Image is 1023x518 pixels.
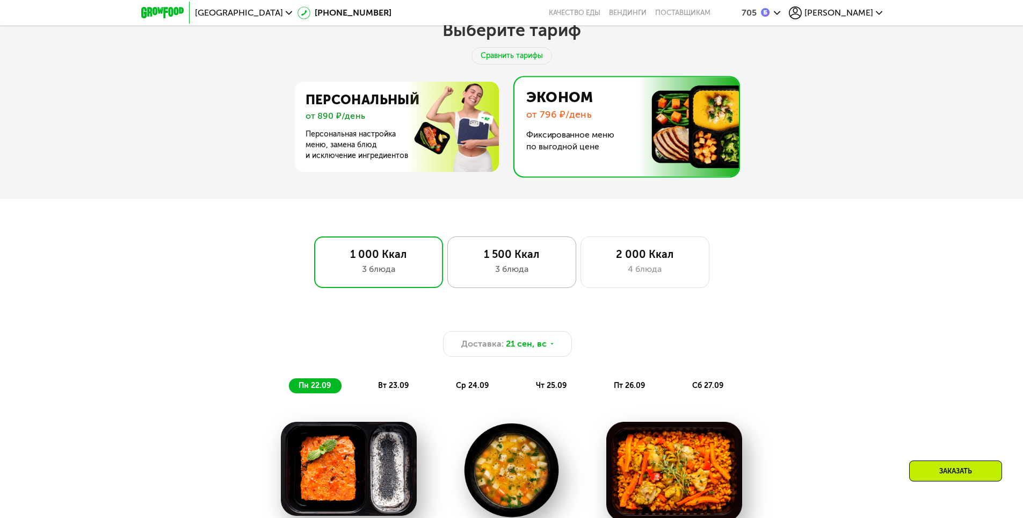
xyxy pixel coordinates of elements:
div: 1 000 Ккал [325,248,432,261]
div: поставщикам [655,9,710,17]
div: 4 блюда [592,263,698,276]
span: [GEOGRAPHIC_DATA] [195,9,283,17]
span: вт 23.09 [378,381,409,390]
span: ср 24.09 [456,381,489,390]
span: [PERSON_NAME] [804,9,873,17]
span: пт 26.09 [614,381,645,390]
span: 21 сен, вс [506,337,547,350]
h2: Выберите тариф [442,19,581,41]
div: 3 блюда [459,263,565,276]
div: 3 блюда [325,263,432,276]
div: 2 000 Ккал [592,248,698,261]
div: 705 [742,9,757,17]
div: Заказать [909,461,1002,481]
span: Доставка: [461,337,504,350]
a: [PHONE_NUMBER] [298,6,391,19]
span: сб 27.09 [692,381,723,390]
a: Качество еды [549,9,600,17]
div: 1 500 Ккал [459,248,565,261]
a: Вендинги [609,9,647,17]
div: Сравнить тарифы [471,47,552,64]
span: чт 25.09 [536,381,567,390]
span: пн 22.09 [299,381,331,390]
